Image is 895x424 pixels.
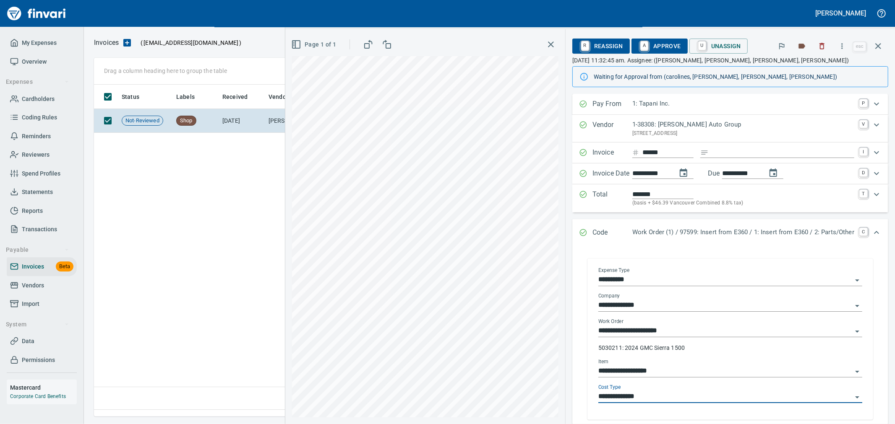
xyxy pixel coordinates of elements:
[632,120,854,129] p: 1-38308: [PERSON_NAME] Auto Group
[177,117,196,125] span: Shop
[640,41,648,50] a: A
[851,326,863,337] button: Open
[592,120,632,137] p: Vendor
[598,268,629,273] label: Expense Type
[7,276,77,295] a: Vendors
[592,147,632,158] p: Invoice
[7,164,77,183] a: Spend Profiles
[632,147,639,158] svg: Invoice number
[222,92,248,102] span: Received
[7,52,77,71] a: Overview
[22,336,34,346] span: Data
[22,94,55,104] span: Cardholders
[7,90,77,109] a: Cardholders
[631,39,688,54] button: AApprove
[853,42,866,51] a: esc
[7,202,77,220] a: Reports
[7,295,77,313] a: Import
[859,228,868,236] a: C
[572,56,888,65] p: [DATE] 11:32:45 am. Assignee: ([PERSON_NAME], [PERSON_NAME], [PERSON_NAME], [PERSON_NAME])
[708,168,748,178] p: Due
[598,344,862,352] p: 5030211: 2024 GMC Sierra 1500
[696,39,741,53] span: Unassign
[594,69,881,84] div: Waiting for Approval from (carolines, [PERSON_NAME], [PERSON_NAME], [PERSON_NAME])
[6,77,69,87] span: Expenses
[22,38,57,48] span: My Expenses
[581,41,589,50] a: R
[22,168,60,179] span: Spend Profiles
[22,57,47,67] span: Overview
[7,220,77,239] a: Transactions
[572,39,630,54] button: RReassign
[598,319,624,324] label: Work Order
[700,148,709,157] svg: Invoice description
[859,147,868,156] a: I
[813,37,831,55] button: Discard
[22,280,44,291] span: Vendors
[269,92,318,102] span: Vendor / From
[689,39,748,54] button: UUnassign
[3,74,73,90] button: Expenses
[7,145,77,164] a: Reviewers
[7,127,77,146] a: Reminders
[22,261,44,272] span: Invoices
[592,99,632,110] p: Pay From
[122,117,163,125] span: Not-Reviewed
[859,99,868,107] a: P
[598,359,608,365] label: Item
[572,184,888,212] div: Expand
[119,38,136,48] button: Upload an Invoice
[10,393,66,399] a: Corporate Card Benefits
[22,206,43,216] span: Reports
[22,150,50,160] span: Reviewers
[851,391,863,403] button: Open
[3,242,73,258] button: Payable
[579,39,623,53] span: Reassign
[572,142,888,163] div: Expand
[851,274,863,286] button: Open
[598,385,621,390] label: Cost Type
[632,129,854,138] p: [STREET_ADDRESS]
[5,3,68,23] img: Finvari
[851,36,888,56] span: Close invoice
[6,319,69,330] span: System
[290,37,339,52] button: Page 1 of 1
[222,92,258,102] span: Received
[265,109,349,133] td: [PERSON_NAME] Auto Group (1-38308)
[176,92,195,102] span: Labels
[632,199,854,207] p: (basis + $46.39 Vancouver Combined 8.8% tax)
[22,299,39,309] span: Import
[763,163,783,183] button: change due date
[22,224,57,235] span: Transactions
[598,294,620,299] label: Company
[219,109,265,133] td: [DATE]
[6,245,69,255] span: Payable
[632,99,854,109] p: 1: Tapani Inc.
[673,163,694,183] button: change date
[7,351,77,370] a: Permissions
[56,262,73,271] span: Beta
[122,92,139,102] span: Status
[851,300,863,312] button: Open
[592,168,632,179] p: Invoice Date
[293,39,336,50] span: Page 1 of 1
[7,183,77,202] a: Statements
[143,39,239,47] span: [EMAIL_ADDRESS][DOMAIN_NAME]
[851,366,863,377] button: Open
[572,94,888,115] div: Expand
[176,92,206,102] span: Labels
[3,317,73,332] button: System
[632,228,854,237] p: Work Order (1) / 97599: Insert from E360 / 1: Insert from E360 / 2: Parts/Other
[7,257,77,276] a: InvoicesBeta
[122,92,150,102] span: Status
[94,38,119,48] p: Invoices
[833,37,851,55] button: More
[793,37,811,55] button: Labels
[7,34,77,52] a: My Expenses
[7,332,77,351] a: Data
[859,120,868,128] a: V
[698,41,706,50] a: U
[10,383,77,392] h6: Mastercard
[7,108,77,127] a: Coding Rules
